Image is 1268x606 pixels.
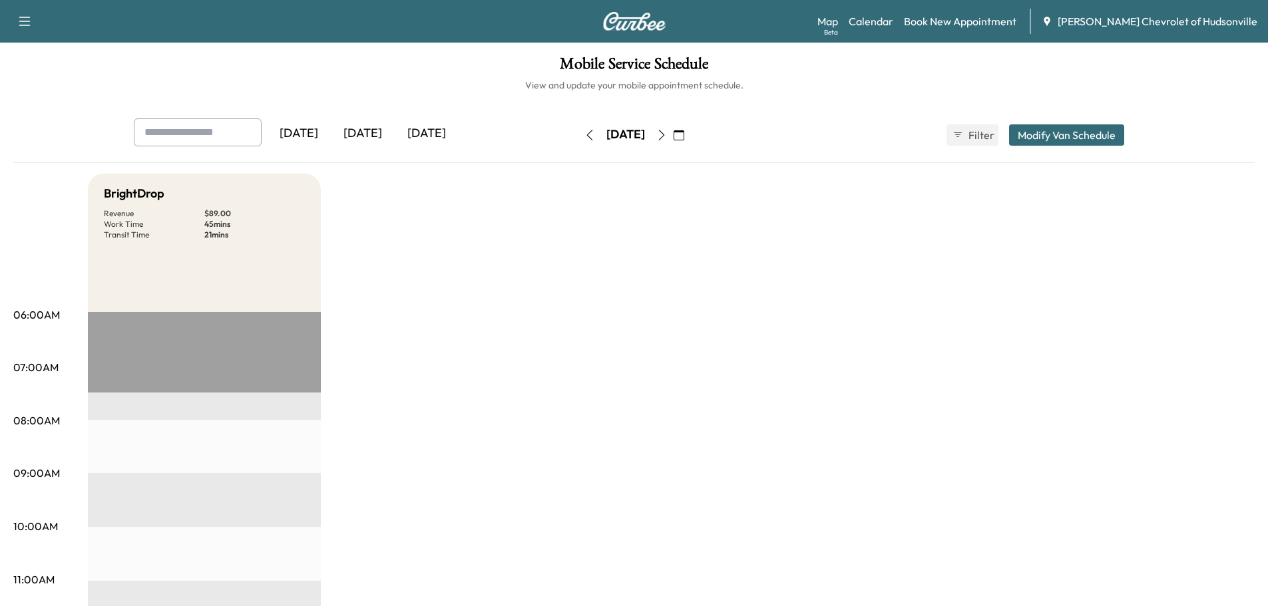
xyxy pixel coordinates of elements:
p: 06:00AM [13,307,60,323]
p: 08:00AM [13,412,60,428]
p: $ 89.00 [204,208,305,219]
a: Book New Appointment [904,13,1016,29]
p: Transit Time [104,229,204,240]
div: [DATE] [331,118,395,149]
button: Modify Van Schedule [1009,124,1124,146]
div: [DATE] [606,126,645,143]
p: 10:00AM [13,518,58,534]
h5: BrightDrop [104,184,164,203]
button: Filter [947,124,998,146]
p: 21 mins [204,229,305,240]
div: Beta [824,27,838,37]
a: Calendar [849,13,893,29]
p: 45 mins [204,219,305,229]
h6: View and update your mobile appointment schedule. [13,78,1255,92]
a: MapBeta [817,13,838,29]
h1: Mobile Service Schedule [13,56,1255,78]
div: [DATE] [395,118,459,149]
p: 07:00AM [13,359,59,375]
span: Filter [968,127,992,143]
p: Work Time [104,219,204,229]
p: 11:00AM [13,571,55,587]
div: [DATE] [267,118,331,149]
span: [PERSON_NAME] Chevrolet of Hudsonville [1058,13,1257,29]
img: Curbee Logo [602,12,666,31]
p: 09:00AM [13,465,60,481]
p: Revenue [104,208,204,219]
